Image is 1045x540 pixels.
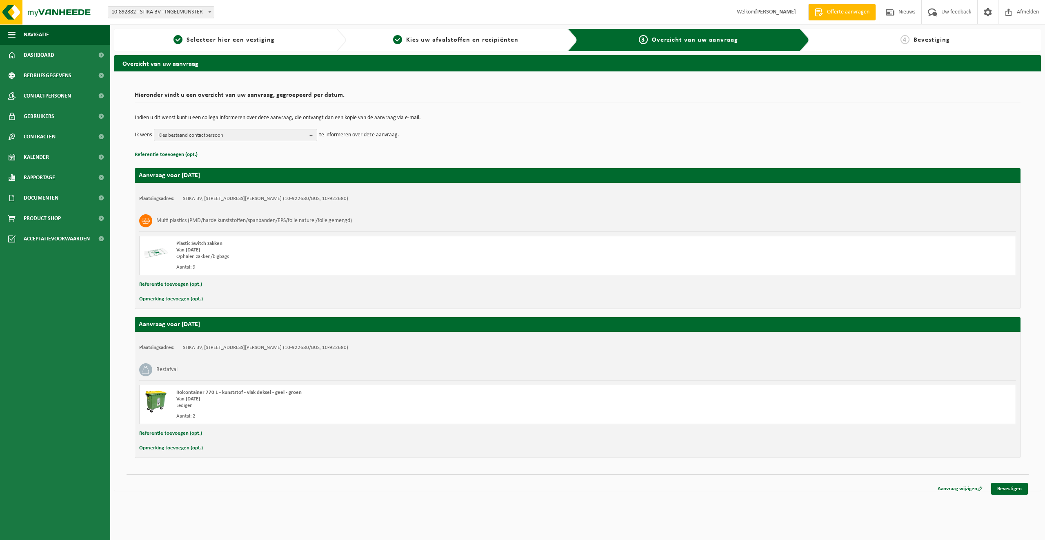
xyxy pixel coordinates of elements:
[176,264,610,271] div: Aantal: 9
[135,129,152,141] p: Ik wens
[144,240,168,265] img: LP-SK-00500-LPE-16.png
[176,402,610,409] div: Ledigen
[406,37,518,43] span: Kies uw afvalstoffen en recipiënten
[176,390,302,395] span: Rolcontainer 770 L - kunststof - vlak deksel - geel - groen
[156,363,178,376] h3: Restafval
[639,35,648,44] span: 3
[24,167,55,188] span: Rapportage
[183,196,348,202] td: STIKA BV, [STREET_ADDRESS][PERSON_NAME] (10-922680/BUS, 10-922680)
[932,483,989,495] a: Aanvraag wijzigen
[144,389,168,414] img: WB-0770-HPE-GN-50.png
[108,7,214,18] span: 10-892882 - STIKA BV - INGELMUNSTER
[991,483,1028,495] a: Bevestigen
[139,428,202,439] button: Referentie toevoegen (opt.)
[176,241,222,246] span: Plastic Switch zakken
[118,35,330,45] a: 1Selecteer hier een vestiging
[24,188,58,208] span: Documenten
[825,8,872,16] span: Offerte aanvragen
[900,35,909,44] span: 4
[176,413,610,420] div: Aantal: 2
[135,115,1021,121] p: Indien u dit wenst kunt u een collega informeren over deze aanvraag, die ontvangt dan een kopie v...
[187,37,275,43] span: Selecteer hier een vestiging
[139,321,200,328] strong: Aanvraag voor [DATE]
[350,35,562,45] a: 2Kies uw afvalstoffen en recipiënten
[808,4,876,20] a: Offerte aanvragen
[914,37,950,43] span: Bevestiging
[755,9,796,15] strong: [PERSON_NAME]
[139,196,175,201] strong: Plaatsingsadres:
[176,247,200,253] strong: Van [DATE]
[652,37,738,43] span: Overzicht van uw aanvraag
[176,253,610,260] div: Ophalen zakken/bigbags
[139,172,200,179] strong: Aanvraag voor [DATE]
[135,92,1021,103] h2: Hieronder vindt u een overzicht van uw aanvraag, gegroepeerd per datum.
[154,129,317,141] button: Kies bestaand contactpersoon
[139,443,203,453] button: Opmerking toevoegen (opt.)
[24,229,90,249] span: Acceptatievoorwaarden
[24,86,71,106] span: Contactpersonen
[24,45,54,65] span: Dashboard
[176,396,200,402] strong: Van [DATE]
[108,6,214,18] span: 10-892882 - STIKA BV - INGELMUNSTER
[319,129,399,141] p: te informeren over deze aanvraag.
[24,127,56,147] span: Contracten
[24,65,71,86] span: Bedrijfsgegevens
[139,345,175,350] strong: Plaatsingsadres:
[139,294,203,304] button: Opmerking toevoegen (opt.)
[156,214,352,227] h3: Multi plastics (PMD/harde kunststoffen/spanbanden/EPS/folie naturel/folie gemengd)
[24,147,49,167] span: Kalender
[135,149,198,160] button: Referentie toevoegen (opt.)
[114,55,1041,71] h2: Overzicht van uw aanvraag
[183,344,348,351] td: STIKA BV, [STREET_ADDRESS][PERSON_NAME] (10-922680/BUS, 10-922680)
[158,129,306,142] span: Kies bestaand contactpersoon
[24,24,49,45] span: Navigatie
[139,279,202,290] button: Referentie toevoegen (opt.)
[173,35,182,44] span: 1
[24,106,54,127] span: Gebruikers
[393,35,402,44] span: 2
[24,208,61,229] span: Product Shop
